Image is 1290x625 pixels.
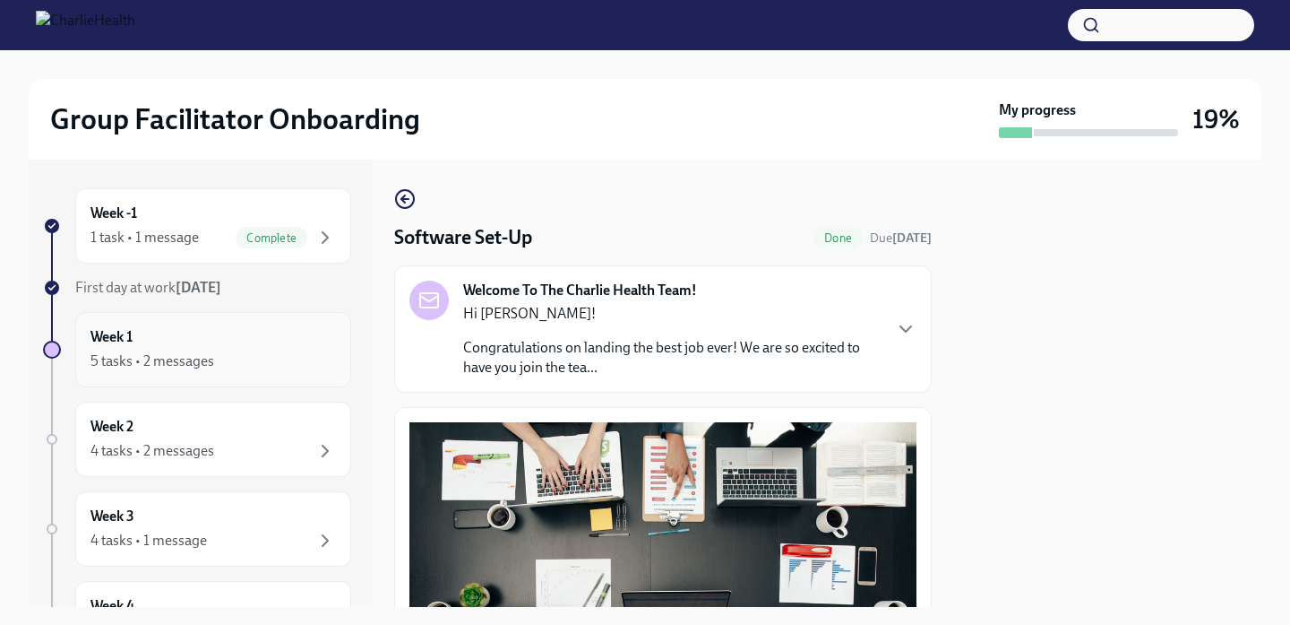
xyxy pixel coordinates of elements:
[236,231,307,245] span: Complete
[36,11,135,39] img: CharlieHealth
[463,338,881,378] p: Congratulations on landing the best job ever! We are so excited to have you join the tea...
[870,230,932,247] span: August 12th, 2025 09:00
[90,531,207,551] div: 4 tasks • 1 message
[90,228,199,247] div: 1 task • 1 message
[870,230,932,246] span: Due
[75,279,221,296] span: First day at work
[813,231,863,245] span: Done
[463,304,881,324] p: Hi [PERSON_NAME]!
[176,279,221,296] strong: [DATE]
[90,327,133,347] h6: Week 1
[90,352,214,371] div: 5 tasks • 2 messages
[43,402,351,477] a: Week 24 tasks • 2 messages
[1192,103,1240,135] h3: 19%
[90,507,134,526] h6: Week 3
[999,100,1076,120] strong: My progress
[90,596,134,616] h6: Week 4
[43,188,351,264] a: Week -11 task • 1 messageComplete
[90,441,214,461] div: 4 tasks • 2 messages
[43,312,351,387] a: Week 15 tasks • 2 messages
[43,491,351,567] a: Week 34 tasks • 1 message
[394,224,532,251] h4: Software Set-Up
[463,281,697,300] strong: Welcome To The Charlie Health Team!
[43,278,351,298] a: First day at work[DATE]
[892,230,932,246] strong: [DATE]
[90,417,133,437] h6: Week 2
[50,101,420,137] h2: Group Facilitator Onboarding
[90,204,137,223] h6: Week -1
